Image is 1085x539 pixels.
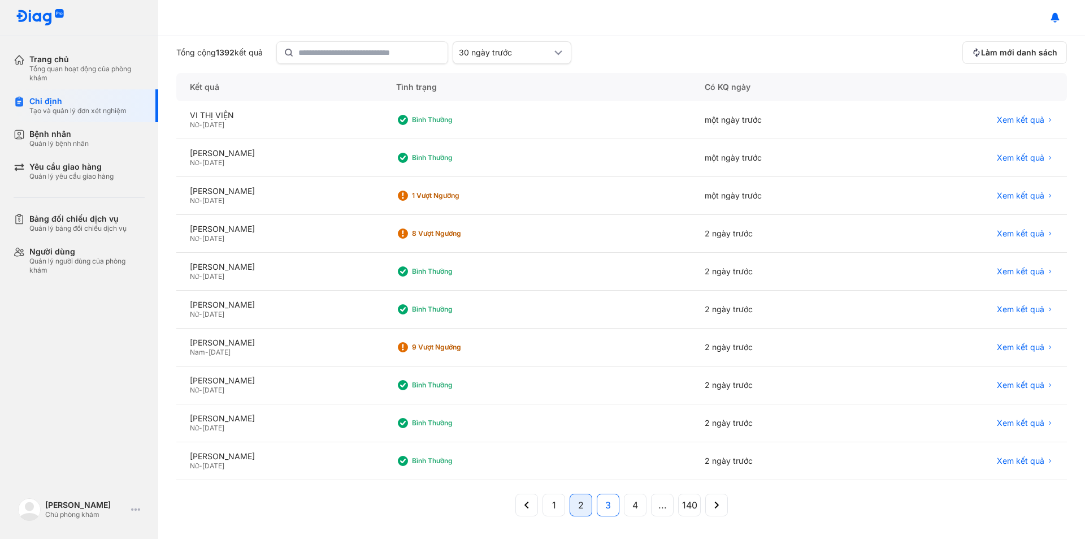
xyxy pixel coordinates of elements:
[691,139,880,177] div: một ngày trước
[190,196,199,205] span: Nữ
[202,424,224,432] span: [DATE]
[190,148,369,158] div: [PERSON_NAME]
[997,115,1044,125] span: Xem kết quả
[412,115,502,124] div: Bình thường
[190,158,199,167] span: Nữ
[605,498,611,512] span: 3
[570,494,592,516] button: 2
[632,498,638,512] span: 4
[412,305,502,314] div: Bình thường
[29,172,114,181] div: Quản lý yêu cầu giao hàng
[29,96,127,106] div: Chỉ định
[412,456,502,465] div: Bình thường
[412,381,502,390] div: Bình thường
[18,498,41,521] img: logo
[202,158,224,167] span: [DATE]
[552,498,556,512] span: 1
[202,120,224,129] span: [DATE]
[597,494,619,516] button: 3
[29,247,145,257] div: Người dùng
[29,129,89,139] div: Bệnh nhân
[176,48,263,58] div: Tổng cộng kết quả
[383,73,691,101] div: Tình trạng
[190,120,199,129] span: Nữ
[190,451,369,462] div: [PERSON_NAME]
[997,380,1044,390] span: Xem kết quả
[190,424,199,432] span: Nữ
[199,462,202,470] span: -
[190,462,199,470] span: Nữ
[190,338,369,348] div: [PERSON_NAME]
[216,48,235,57] span: 1392
[997,456,1044,466] span: Xem kết quả
[682,498,697,512] span: 140
[651,494,674,516] button: ...
[412,191,502,200] div: 1 Vượt ngưỡng
[29,64,145,83] div: Tổng quan hoạt động của phòng khám
[412,343,502,352] div: 9 Vượt ngưỡng
[691,404,880,442] div: 2 ngày trước
[691,366,880,404] div: 2 ngày trước
[190,310,199,318] span: Nữ
[678,494,701,516] button: 140
[624,494,646,516] button: 4
[190,110,369,120] div: VI THỊ VIỆN
[997,153,1044,163] span: Xem kết quả
[997,191,1044,201] span: Xem kết quả
[29,106,127,115] div: Tạo và quản lý đơn xét nghiệm
[691,177,880,215] div: một ngày trước
[202,462,224,470] span: [DATE]
[997,228,1044,239] span: Xem kết quả
[29,214,127,224] div: Bảng đối chiếu dịch vụ
[412,267,502,276] div: Bình thường
[209,348,231,356] span: [DATE]
[190,186,369,196] div: [PERSON_NAME]
[190,262,369,272] div: [PERSON_NAME]
[199,424,202,432] span: -
[412,153,502,162] div: Bình thường
[412,229,502,238] div: 8 Vượt ngưỡng
[190,224,369,234] div: [PERSON_NAME]
[691,329,880,366] div: 2 ngày trước
[997,266,1044,277] span: Xem kết quả
[691,101,880,139] div: một ngày trước
[202,234,224,243] span: [DATE]
[45,500,127,510] div: [PERSON_NAME]
[691,253,880,291] div: 2 ngày trước
[29,139,89,148] div: Quản lý bệnh nhân
[29,257,145,275] div: Quản lý người dùng của phòng khám
[16,9,64,27] img: logo
[176,73,383,101] div: Kết quả
[691,73,880,101] div: Có KQ ngày
[981,48,1057,58] span: Làm mới danh sách
[202,310,224,318] span: [DATE]
[997,304,1044,314] span: Xem kết quả
[202,196,224,205] span: [DATE]
[190,234,199,243] span: Nữ
[962,41,1067,64] button: Làm mới danh sách
[199,272,202,281] span: -
[997,418,1044,428] span: Xem kết quả
[202,386,224,394] span: [DATE]
[199,158,202,167] span: -
[190,386,199,394] span: Nữ
[459,48,552,58] div: 30 ngày trước
[691,442,880,480] div: 2 ngày trước
[199,234,202,243] span: -
[542,494,565,516] button: 1
[997,342,1044,352] span: Xem kết quả
[45,510,127,519] div: Chủ phòng khám
[578,498,584,512] span: 2
[29,224,127,233] div: Quản lý bảng đối chiếu dịch vụ
[190,348,205,356] span: Nam
[658,498,667,512] span: ...
[29,162,114,172] div: Yêu cầu giao hàng
[199,120,202,129] span: -
[190,376,369,386] div: [PERSON_NAME]
[199,196,202,205] span: -
[190,272,199,281] span: Nữ
[199,310,202,318] span: -
[691,291,880,329] div: 2 ngày trước
[412,419,502,428] div: Bình thường
[691,215,880,253] div: 2 ngày trước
